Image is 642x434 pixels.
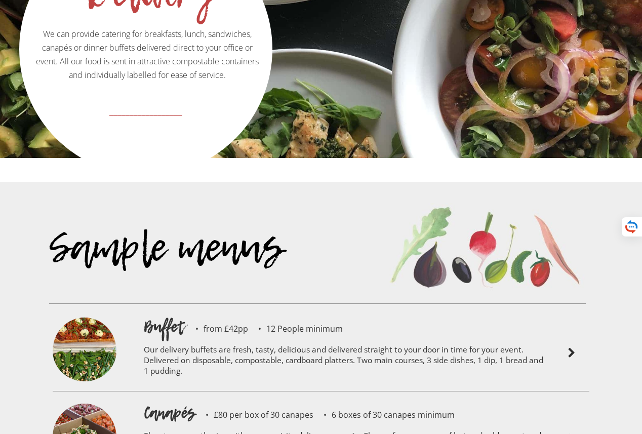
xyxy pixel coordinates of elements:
[109,104,182,117] strong: __________________
[144,338,544,386] p: Our delivery buffets are fresh, tasty, delicious and delivered straight to your door in time for ...
[185,325,248,333] p: from £42pp
[195,411,313,419] p: £80 per box of 30 canapes
[49,242,379,303] div: Sample menus
[248,325,343,333] p: 12 People minimum
[313,411,455,419] p: 6 boxes of 30 canapes minimum
[144,402,195,424] h1: Canapés
[21,99,271,134] a: __________________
